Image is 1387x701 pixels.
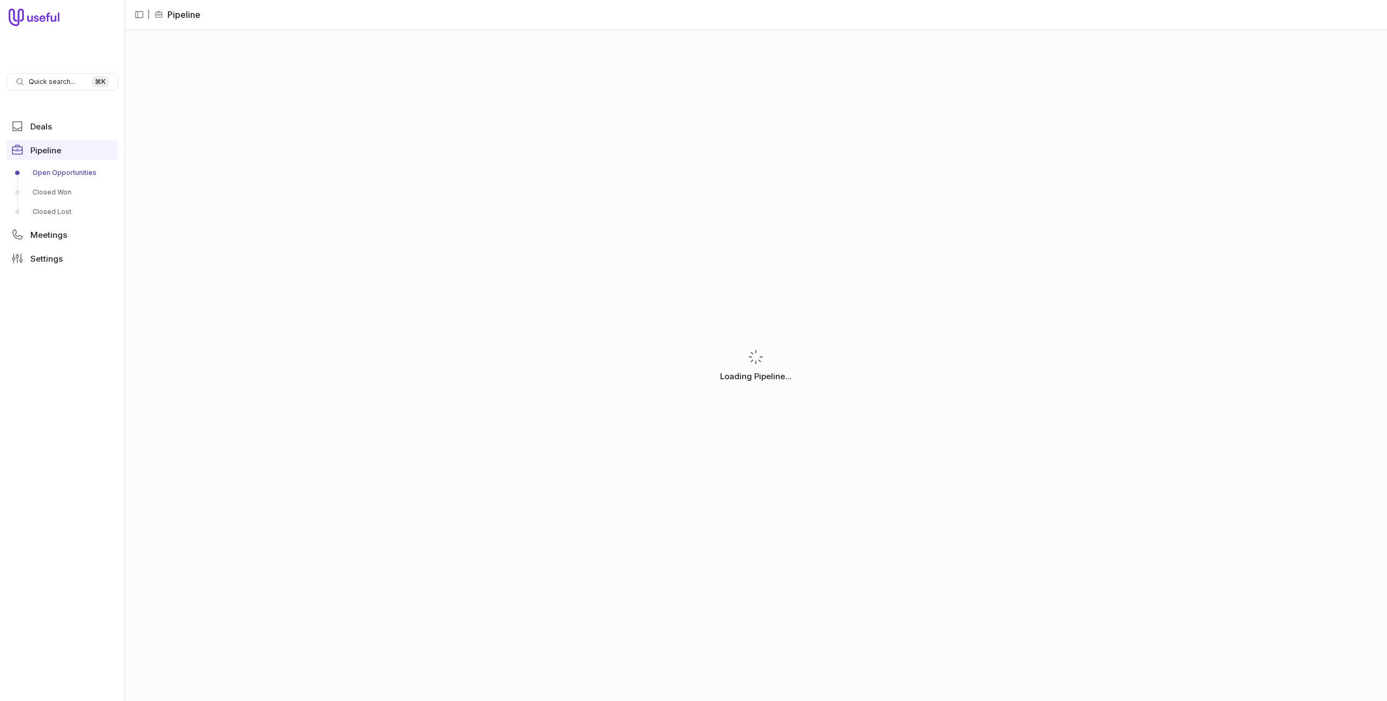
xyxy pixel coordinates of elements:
[7,116,118,136] a: Deals
[29,77,75,86] span: Quick search...
[7,140,118,160] a: Pipeline
[30,231,67,239] span: Meetings
[131,7,147,23] button: Collapse sidebar
[7,225,118,244] a: Meetings
[147,8,150,21] span: |
[92,76,109,87] kbd: ⌘ K
[30,146,61,154] span: Pipeline
[30,122,52,131] span: Deals
[7,164,118,220] div: Pipeline submenu
[30,255,63,263] span: Settings
[7,164,118,181] a: Open Opportunities
[7,184,118,201] a: Closed Won
[7,203,118,220] a: Closed Lost
[7,249,118,268] a: Settings
[720,370,792,383] p: Loading Pipeline...
[154,8,200,21] li: Pipeline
